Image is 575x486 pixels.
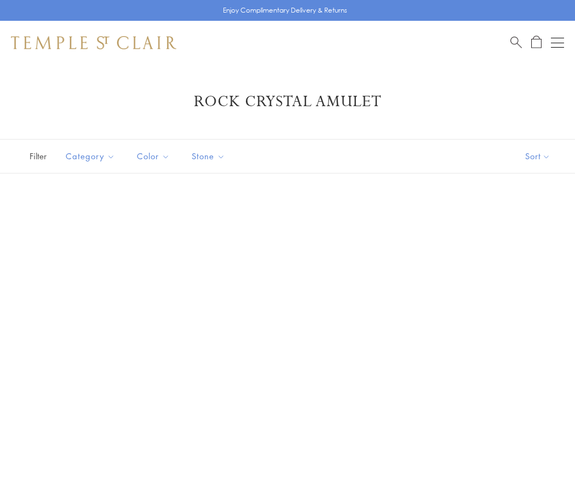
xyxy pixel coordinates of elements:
[58,144,123,169] button: Category
[510,36,522,49] a: Search
[11,36,176,49] img: Temple St. Clair
[531,36,542,49] a: Open Shopping Bag
[129,144,178,169] button: Color
[501,140,575,173] button: Show sort by
[186,149,233,163] span: Stone
[60,149,123,163] span: Category
[131,149,178,163] span: Color
[551,36,564,49] button: Open navigation
[183,144,233,169] button: Stone
[27,92,548,112] h1: Rock Crystal Amulet
[223,5,347,16] p: Enjoy Complimentary Delivery & Returns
